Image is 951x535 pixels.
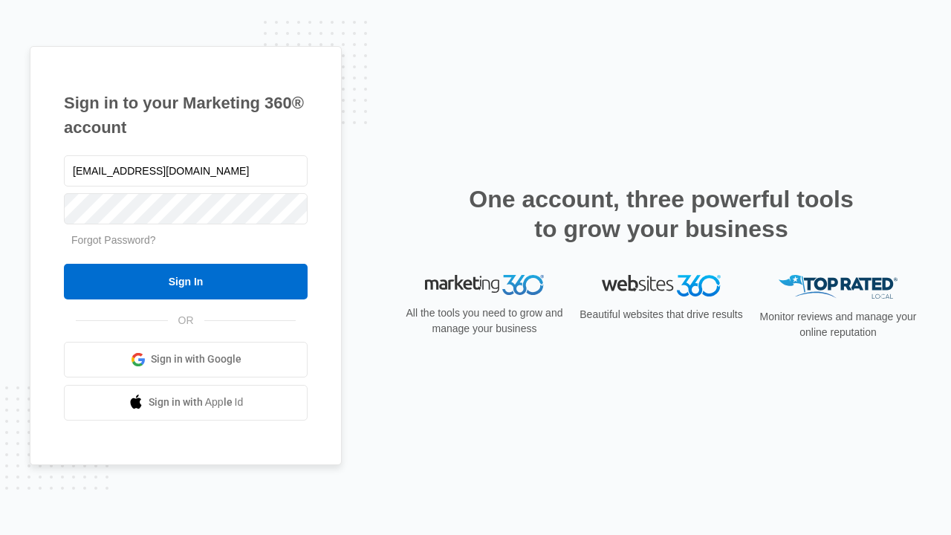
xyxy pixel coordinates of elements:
[168,313,204,328] span: OR
[64,342,308,377] a: Sign in with Google
[149,395,244,410] span: Sign in with Apple Id
[71,234,156,246] a: Forgot Password?
[464,184,858,244] h2: One account, three powerful tools to grow your business
[64,91,308,140] h1: Sign in to your Marketing 360® account
[64,264,308,299] input: Sign In
[64,155,308,187] input: Email
[755,309,921,340] p: Monitor reviews and manage your online reputation
[578,307,744,322] p: Beautiful websites that drive results
[64,385,308,421] a: Sign in with Apple Id
[425,275,544,296] img: Marketing 360
[151,351,241,367] span: Sign in with Google
[779,275,898,299] img: Top Rated Local
[602,275,721,296] img: Websites 360
[401,305,568,337] p: All the tools you need to grow and manage your business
